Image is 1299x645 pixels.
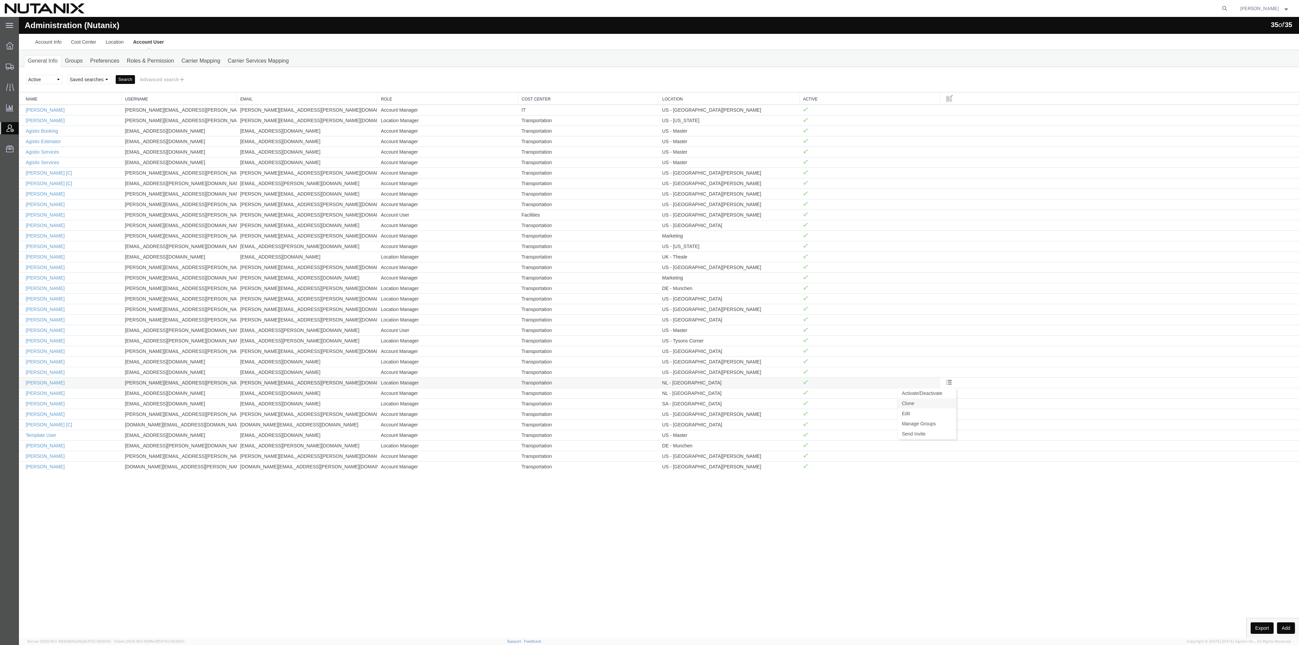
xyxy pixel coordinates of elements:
td: Account User [359,193,499,203]
a: Support [507,639,524,643]
td: [PERSON_NAME][EMAIL_ADDRESS][PERSON_NAME][DOMAIN_NAME] [218,88,359,98]
td: Transportation [499,214,640,224]
td: Transportation [499,371,640,381]
a: [PERSON_NAME] [7,101,46,106]
a: Edit [879,392,937,402]
a: [PERSON_NAME] [7,332,46,337]
td: [EMAIL_ADDRESS][DOMAIN_NAME] [218,371,359,381]
td: Account Manager [359,371,499,381]
td: Account Manager [359,151,499,161]
td: [PERSON_NAME][EMAIL_ADDRESS][PERSON_NAME][DOMAIN_NAME] [102,151,218,161]
td: Account Manager [359,402,499,413]
button: [PERSON_NAME] [1240,4,1290,13]
td: Location Manager [359,276,499,287]
td: US - [GEOGRAPHIC_DATA][PERSON_NAME] [640,172,780,182]
td: [PERSON_NAME][EMAIL_ADDRESS][PERSON_NAME][DOMAIN_NAME] [102,392,218,402]
td: Transportation [499,119,640,130]
td: [EMAIL_ADDRESS][DOMAIN_NAME] [102,371,218,381]
td: [EMAIL_ADDRESS][DOMAIN_NAME] [218,140,359,151]
td: DE - Munchen [640,423,780,434]
td: [EMAIL_ADDRESS][PERSON_NAME][DOMAIN_NAME] [218,308,359,318]
a: General Info [5,38,42,50]
td: Account Manager [359,434,499,444]
a: Agistix Booking [7,111,39,117]
td: Account Manager [359,161,499,172]
a: Preferences [68,38,104,50]
td: [EMAIL_ADDRESS][DOMAIN_NAME] [102,350,218,360]
td: Account Manager [359,329,499,339]
button: Add [1258,605,1276,617]
td: [EMAIL_ADDRESS][PERSON_NAME][DOMAIN_NAME] [218,161,359,172]
td: [EMAIL_ADDRESS][DOMAIN_NAME] [102,130,218,140]
td: US - [GEOGRAPHIC_DATA][PERSON_NAME] [640,434,780,444]
td: US - Master [640,130,780,140]
td: US - [GEOGRAPHIC_DATA][PERSON_NAME] [640,339,780,350]
td: [PERSON_NAME][EMAIL_ADDRESS][PERSON_NAME][DOMAIN_NAME] [218,392,359,402]
td: Account Manager [359,444,499,455]
a: [PERSON_NAME] [7,90,46,96]
td: [PERSON_NAME][EMAIL_ADDRESS][PERSON_NAME][DOMAIN_NAME] [218,214,359,224]
td: Account Manager [359,182,499,193]
a: [PERSON_NAME] [7,195,46,201]
a: Carrier Services Mapping [205,38,274,50]
td: [PERSON_NAME][EMAIL_ADDRESS][PERSON_NAME][DOMAIN_NAME] [102,214,218,224]
td: [PERSON_NAME][EMAIL_ADDRESS][PERSON_NAME][DOMAIN_NAME] [102,360,218,371]
th: Active [780,75,921,88]
td: [EMAIL_ADDRESS][PERSON_NAME][DOMAIN_NAME] [102,224,218,235]
td: [PERSON_NAME][EMAIL_ADDRESS][PERSON_NAME][DOMAIN_NAME] [102,297,218,308]
a: Location [643,80,777,85]
button: Export [1232,605,1255,617]
td: IT [499,88,640,98]
a: [PERSON_NAME] [7,258,46,264]
td: [PERSON_NAME][EMAIL_ADDRESS][PERSON_NAME][DOMAIN_NAME] [102,329,218,339]
td: [EMAIL_ADDRESS][DOMAIN_NAME] [102,235,218,245]
td: [PERSON_NAME][EMAIL_ADDRESS][PERSON_NAME][DOMAIN_NAME] [218,245,359,255]
td: [EMAIL_ADDRESS][PERSON_NAME][DOMAIN_NAME] [102,318,218,329]
span: Client: 2025.19.0-129fbcf [114,639,184,643]
td: [EMAIL_ADDRESS][PERSON_NAME][DOMAIN_NAME] [218,318,359,329]
td: Marketing [640,255,780,266]
td: US - [GEOGRAPHIC_DATA] [640,402,780,413]
td: Transportation [499,413,640,423]
a: Clone [879,381,937,392]
td: Transportation [499,381,640,392]
td: Marketing [640,214,780,224]
td: Transportation [499,360,640,371]
td: [EMAIL_ADDRESS][DOMAIN_NAME] [218,350,359,360]
td: Transportation [499,402,640,413]
td: [EMAIL_ADDRESS][DOMAIN_NAME] [102,381,218,392]
a: Send Invite [879,412,937,422]
td: Location Manager [359,381,499,392]
td: Location Manager [359,235,499,245]
td: [PERSON_NAME][EMAIL_ADDRESS][PERSON_NAME][DOMAIN_NAME] [102,266,218,276]
td: US - [GEOGRAPHIC_DATA][PERSON_NAME] [640,287,780,297]
td: Transportation [499,350,640,360]
td: [PERSON_NAME][EMAIL_ADDRESS][DOMAIN_NAME] [218,255,359,266]
td: Transportation [499,266,640,276]
td: US - Master [640,109,780,119]
a: [PERSON_NAME] [7,384,46,390]
td: UK - Theale [640,235,780,245]
td: Location Manager [359,423,499,434]
td: Location Manager [359,318,499,329]
td: US - [GEOGRAPHIC_DATA][PERSON_NAME] [640,88,780,98]
td: Account Manager [359,224,499,235]
td: US - [GEOGRAPHIC_DATA] [640,297,780,308]
a: Carrier Mapping [159,38,205,50]
span: Young Kim [1240,5,1279,12]
td: Transportation [499,245,640,255]
td: Transportation [499,287,640,297]
a: [PERSON_NAME] [7,227,46,232]
td: Account Manager [359,350,499,360]
span: Server: 2025.19.0-49328d0a35e [27,639,111,643]
td: Account User [359,308,499,318]
td: [PERSON_NAME][EMAIL_ADDRESS][PERSON_NAME][DOMAIN_NAME] [218,151,359,161]
a: [PERSON_NAME] [7,206,46,211]
a: Email [221,80,355,85]
a: [PERSON_NAME] [7,395,46,400]
td: [EMAIL_ADDRESS][DOMAIN_NAME] [218,339,359,350]
a: [PERSON_NAME] [7,353,46,358]
img: logo [5,3,85,14]
td: Transportation [499,224,640,235]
